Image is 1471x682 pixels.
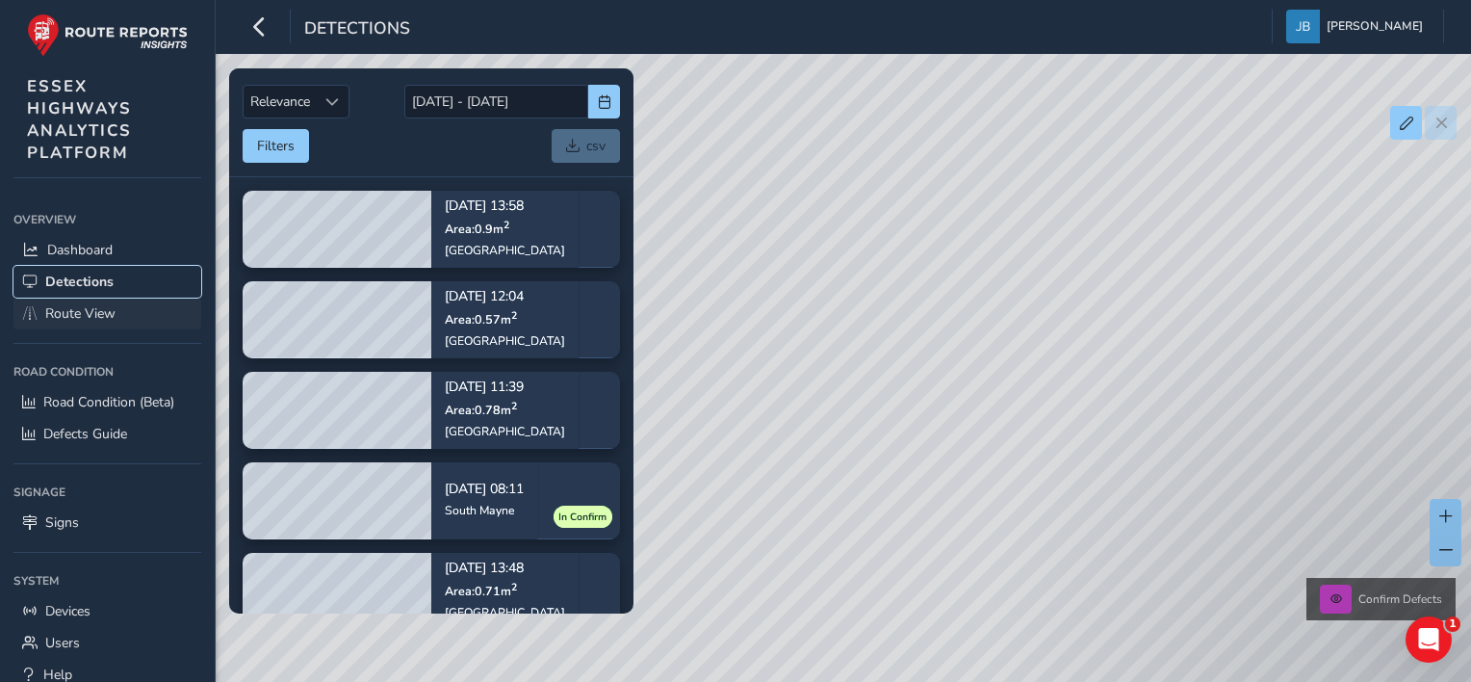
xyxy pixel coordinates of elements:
[243,129,309,163] button: Filters
[1406,616,1452,663] iframe: Intercom live chat
[445,199,565,213] p: [DATE] 13:58
[445,582,517,598] span: Area: 0.71 m
[27,75,132,164] span: ESSEX HIGHWAYS ANALYTICS PLATFORM
[445,380,565,394] p: [DATE] 11:39
[13,627,201,659] a: Users
[13,478,201,507] div: Signage
[445,604,565,619] div: [GEOGRAPHIC_DATA]
[43,393,174,411] span: Road Condition (Beta)
[511,398,517,412] sup: 2
[13,205,201,234] div: Overview
[13,386,201,418] a: Road Condition (Beta)
[13,357,201,386] div: Road Condition
[13,595,201,627] a: Devices
[317,86,348,118] div: Sort by Date
[1445,616,1460,632] span: 1
[45,304,116,323] span: Route View
[47,241,113,259] span: Dashboard
[1286,10,1430,43] button: [PERSON_NAME]
[45,513,79,532] span: Signs
[445,220,509,236] span: Area: 0.9 m
[27,13,188,57] img: rr logo
[445,401,517,417] span: Area: 0.78 m
[43,425,127,443] span: Defects Guide
[13,266,201,298] a: Detections
[445,562,565,575] p: [DATE] 13:48
[13,507,201,538] a: Signs
[445,242,565,257] div: [GEOGRAPHIC_DATA]
[13,234,201,266] a: Dashboard
[445,310,517,327] span: Area: 0.57 m
[1358,591,1442,607] span: Confirm Defects
[511,307,517,322] sup: 2
[13,298,201,329] a: Route View
[244,86,317,118] span: Relevance
[1286,10,1320,43] img: diamond-layout
[13,418,201,450] a: Defects Guide
[552,129,620,163] a: csv
[13,566,201,595] div: System
[445,423,565,438] div: [GEOGRAPHIC_DATA]
[503,217,509,231] sup: 2
[445,503,524,518] div: South Mayne
[445,332,565,348] div: [GEOGRAPHIC_DATA]
[511,579,517,593] sup: 2
[45,602,90,620] span: Devices
[45,634,80,652] span: Users
[45,273,114,291] span: Detections
[445,290,565,303] p: [DATE] 12:04
[558,510,606,525] span: In Confirm
[1327,10,1423,43] span: [PERSON_NAME]
[445,483,524,496] p: [DATE] 08:11
[304,16,410,43] span: Detections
